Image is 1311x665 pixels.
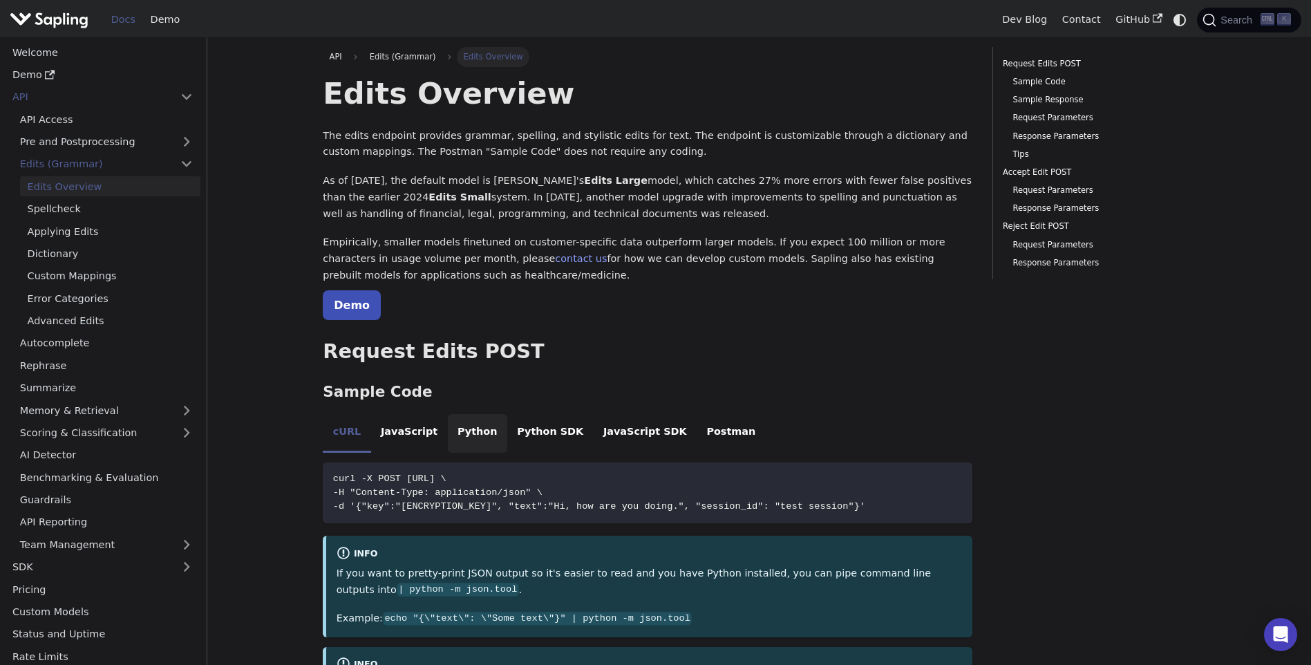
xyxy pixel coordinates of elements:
a: Rephrase [12,355,200,375]
p: If you want to pretty-print JSON output so it's easier to read and you have Python installed, you... [337,565,963,599]
a: Edits (Grammar) [12,154,200,174]
a: Request Parameters [1012,184,1185,197]
a: Request Parameters [1012,238,1185,252]
a: Edits Overview [20,176,200,196]
a: Welcome [5,42,200,62]
a: Sapling.ai [10,10,93,30]
a: API [323,47,348,66]
a: Sample Code [1012,75,1185,88]
h2: Request Edits POST [323,339,972,364]
span: Edits (Grammar) [363,47,442,66]
a: Contact [1055,9,1109,30]
li: Postman [697,414,766,453]
button: Search (Ctrl+K) [1197,8,1301,32]
a: Spellcheck [20,199,200,219]
a: Response Parameters [1012,256,1185,270]
a: Accept Edit POST [1003,166,1190,179]
a: contact us [555,253,607,264]
a: Custom Mappings [20,266,200,286]
a: Demo [323,290,381,320]
a: Request Edits POST [1003,57,1190,71]
a: Autocomplete [12,333,200,353]
code: echo "{\"text\": \"Some text\"}" | python -m json.tool [383,612,692,626]
strong: Edits Small [428,191,491,203]
button: Collapse sidebar category 'API' [173,87,200,107]
a: Benchmarking & Evaluation [12,467,200,487]
li: Python [448,414,507,453]
a: GitHub [1108,9,1169,30]
span: Search [1216,15,1261,26]
span: API [330,52,342,62]
a: Response Parameters [1012,202,1185,215]
h1: Edits Overview [323,75,972,112]
a: AI Detector [12,445,200,465]
a: Custom Models [5,602,200,622]
img: Sapling.ai [10,10,88,30]
a: API [5,87,173,107]
li: Python SDK [507,414,594,453]
button: Switch between dark and light mode (currently system mode) [1170,10,1190,30]
a: SDK [5,557,173,577]
a: Error Categories [20,288,200,308]
a: Reject Edit POST [1003,220,1190,233]
span: -d '{"key":"[ENCRYPTION_KEY]", "text":"Hi, how are you doing.", "session_id": "test session"}' [333,501,865,512]
p: Empirically, smaller models finetuned on customer-specific data outperform larger models. If you ... [323,234,972,283]
a: Team Management [12,534,200,554]
p: Example: [337,610,963,627]
a: Sample Response [1012,93,1185,106]
a: Summarize [12,378,200,398]
li: cURL [323,414,370,453]
li: JavaScript [371,414,448,453]
a: Applying Edits [20,221,200,241]
a: Request Parameters [1012,111,1185,124]
a: Pricing [5,579,200,599]
p: As of [DATE], the default model is [PERSON_NAME]'s model, which catches 27% more errors with fewe... [323,173,972,222]
a: API Reporting [12,512,200,532]
a: Demo [143,9,187,30]
a: API Access [12,109,200,129]
a: Dictionary [20,244,200,264]
li: JavaScript SDK [594,414,697,453]
a: Demo [5,65,200,85]
kbd: K [1277,13,1291,26]
a: Memory & Retrieval [12,400,200,420]
a: Guardrails [12,490,200,510]
nav: Breadcrumbs [323,47,972,66]
button: Expand sidebar category 'SDK' [173,557,200,577]
span: curl -X POST [URL] \ [333,474,446,484]
div: Open Intercom Messenger [1264,618,1297,651]
span: -H "Content-Type: application/json" \ [333,487,543,498]
a: Pre and Postprocessing [12,132,200,152]
a: Advanced Edits [20,311,200,331]
span: Edits Overview [457,47,529,66]
a: Dev Blog [994,9,1054,30]
a: Docs [104,9,143,30]
code: | python -m json.tool [397,583,519,597]
p: The edits endpoint provides grammar, spelling, and stylistic edits for text. The endpoint is cust... [323,128,972,161]
a: Status and Uptime [5,624,200,644]
a: Tips [1012,148,1185,161]
a: Response Parameters [1012,130,1185,143]
a: Scoring & Classification [12,423,200,443]
h3: Sample Code [323,383,972,402]
strong: Edits Large [584,175,648,186]
div: info [337,546,963,563]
